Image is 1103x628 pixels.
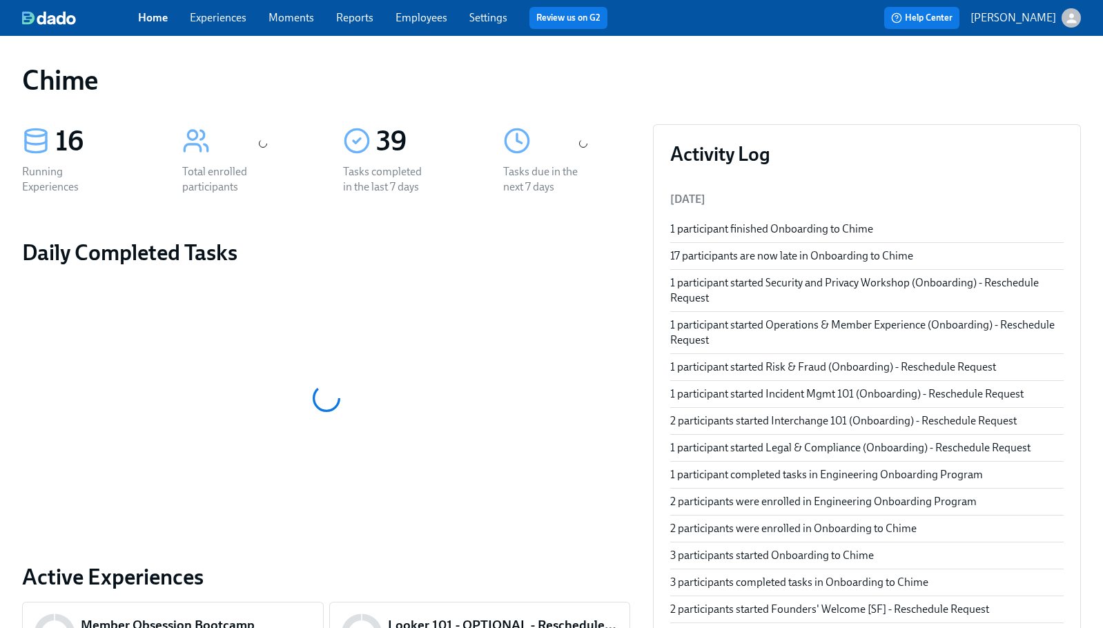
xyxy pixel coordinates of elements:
div: Tasks due in the next 7 days [503,164,592,195]
a: Settings [469,11,507,24]
div: Total enrolled participants [182,164,271,195]
button: Help Center [884,7,959,29]
div: 17 participants are now late in Onboarding to Chime [670,248,1064,264]
div: Tasks completed in the last 7 days [343,164,431,195]
div: 1 participant started Legal & Compliance (Onboarding) - Reschedule Request [670,440,1064,455]
img: dado [22,11,76,25]
div: Running Experiences [22,164,110,195]
a: Employees [396,11,447,24]
div: 2 participants started Founders' Welcome [SF] - Reschedule Request [670,602,1064,617]
button: [PERSON_NAME] [970,8,1081,28]
div: 1 participant completed tasks in Engineering Onboarding Program [670,467,1064,482]
h1: Chime [22,63,99,97]
a: Experiences [190,11,246,24]
h2: Daily Completed Tasks [22,239,630,266]
div: 2 participants were enrolled in Onboarding to Chime [670,521,1064,536]
div: 2 participants started Interchange 101 (Onboarding) - Reschedule Request [670,413,1064,429]
a: Reports [336,11,373,24]
a: Moments [269,11,314,24]
a: dado [22,11,138,25]
div: 1 participant started Risk & Fraud (Onboarding) - Reschedule Request [670,360,1064,375]
div: 39 [376,124,470,159]
div: 3 participants completed tasks in Onboarding to Chime [670,575,1064,590]
h3: Activity Log [670,141,1064,166]
a: Review us on G2 [536,11,601,25]
div: 1 participant finished Onboarding to Chime [670,222,1064,237]
span: [DATE] [670,193,705,206]
a: Active Experiences [22,563,630,591]
div: 3 participants started Onboarding to Chime [670,548,1064,563]
div: 1 participant started Operations & Member Experience (Onboarding) - Reschedule Request [670,317,1064,348]
div: 16 [55,124,149,159]
button: Review us on G2 [529,7,607,29]
div: 1 participant started Security and Privacy Workshop (Onboarding) - Reschedule Request [670,275,1064,306]
div: 2 participants were enrolled in Engineering Onboarding Program [670,494,1064,509]
p: [PERSON_NAME] [970,10,1056,26]
a: Home [138,11,168,24]
span: Help Center [891,11,953,25]
div: 1 participant started Incident Mgmt 101 (Onboarding) - Reschedule Request [670,386,1064,402]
